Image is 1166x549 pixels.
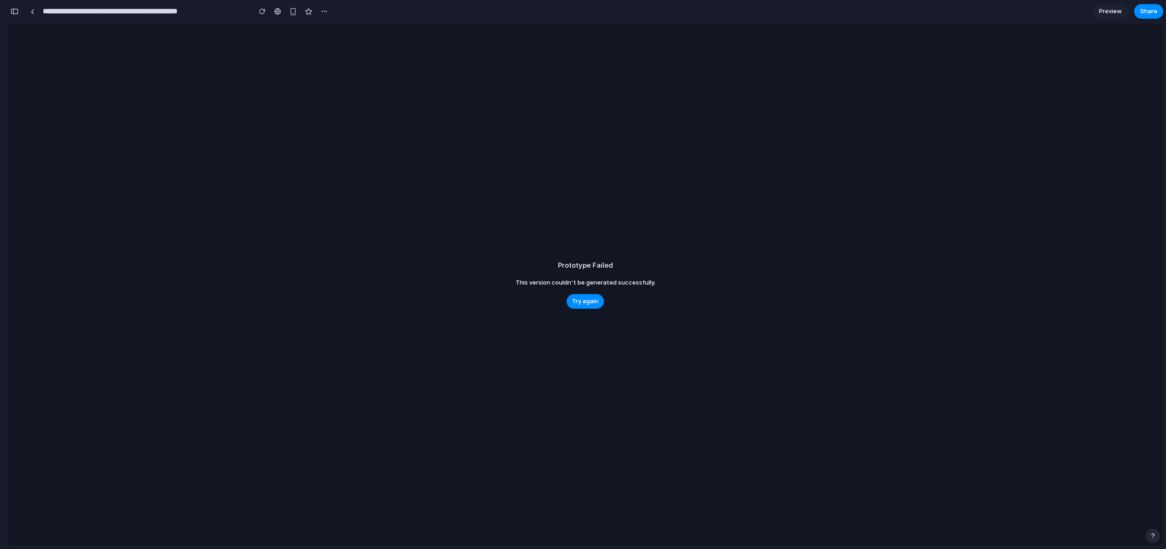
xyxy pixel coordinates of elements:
span: This version couldn't be generated successfully. [516,278,655,287]
a: Preview [1092,4,1129,19]
button: Try again [567,294,604,309]
h2: Prototype Failed [558,260,613,271]
span: Preview [1099,7,1122,16]
span: Try again [572,297,598,306]
button: Share [1134,4,1163,19]
span: Share [1140,7,1157,16]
